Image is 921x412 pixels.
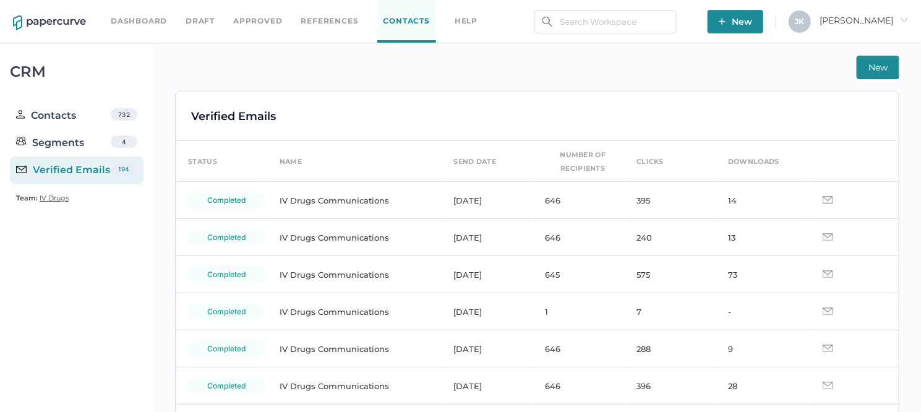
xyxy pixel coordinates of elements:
td: [DATE] [442,182,533,219]
img: segments.b9481e3d.svg [16,136,26,146]
div: status [188,155,217,168]
img: email-icon-grey.d9de4670.svg [823,382,833,389]
img: papercurve-logo-colour.7244d18c.svg [13,15,86,30]
div: 194 [111,163,137,175]
td: IV Drugs Communications [267,367,442,405]
img: email-icon-grey.d9de4670.svg [823,307,833,315]
span: [PERSON_NAME] [820,15,908,26]
td: 646 [533,330,624,367]
span: New [719,10,752,33]
div: downloads [728,155,779,168]
img: email-icon-grey.d9de4670.svg [823,270,833,278]
img: person.20a629c4.svg [16,110,25,119]
td: 575 [624,256,716,293]
div: Verified Emails [16,163,110,178]
td: 13 [716,219,807,256]
td: 240 [624,219,716,256]
img: search.bf03fe8b.svg [542,17,552,27]
div: Verified Emails [191,108,276,125]
td: [DATE] [442,293,533,330]
td: 646 [533,182,624,219]
div: 4 [111,135,137,148]
div: Contacts [16,108,76,123]
button: New [857,56,899,79]
td: 9 [716,330,807,367]
div: help [455,14,478,28]
span: New [868,56,888,79]
a: Draft [186,14,215,28]
div: completed [188,267,265,283]
span: J K [795,17,805,26]
td: [DATE] [442,367,533,405]
div: send date [454,155,497,168]
a: Approved [233,14,282,28]
td: 7 [624,293,716,330]
button: New [708,10,763,33]
div: completed [188,192,265,208]
img: email-icon-black.c777dcea.svg [16,166,27,173]
td: IV Drugs Communications [267,330,442,367]
img: plus-white.e19ec114.svg [719,18,726,25]
td: 1 [533,293,624,330]
img: email-icon-grey.d9de4670.svg [823,196,833,204]
a: Dashboard [111,14,167,28]
div: CRM [10,66,144,77]
td: 646 [533,219,624,256]
td: IV Drugs Communications [267,293,442,330]
i: arrow_right [899,15,908,24]
td: 14 [716,182,807,219]
a: Team: IV Drugs [16,191,69,205]
div: Segments [16,135,84,150]
div: completed [188,341,265,357]
span: IV Drugs [40,194,69,202]
div: 732 [111,108,137,121]
img: email-icon-grey.d9de4670.svg [823,345,833,352]
td: 396 [624,367,716,405]
div: clicks [636,155,664,168]
td: - [716,293,807,330]
td: [DATE] [442,330,533,367]
div: completed [188,304,265,320]
input: Search Workspace [534,10,677,33]
a: References [301,14,359,28]
div: number of recipients [545,148,620,175]
td: IV Drugs Communications [267,256,442,293]
div: name [280,155,302,168]
td: 73 [716,256,807,293]
div: completed [188,230,265,246]
img: email-icon-grey.d9de4670.svg [823,233,833,241]
td: 395 [624,182,716,219]
td: [DATE] [442,256,533,293]
td: 646 [533,367,624,405]
td: 28 [716,367,807,405]
td: 645 [533,256,624,293]
div: completed [188,378,265,394]
td: IV Drugs Communications [267,219,442,256]
td: 288 [624,330,716,367]
td: IV Drugs Communications [267,182,442,219]
td: [DATE] [442,219,533,256]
